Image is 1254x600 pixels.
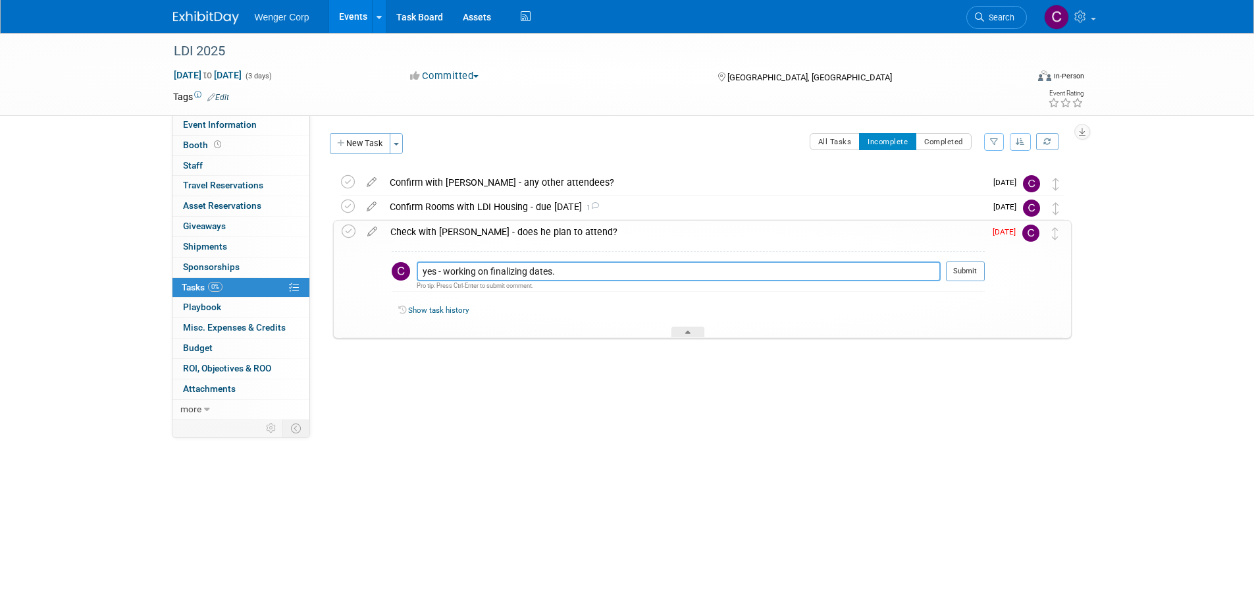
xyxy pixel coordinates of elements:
[183,322,286,333] span: Misc. Expenses & Credits
[1048,90,1084,97] div: Event Rating
[183,180,263,190] span: Travel Reservations
[1038,70,1051,81] img: Format-Inperson.png
[183,261,240,272] span: Sponsorships
[172,115,309,135] a: Event Information
[993,202,1023,211] span: [DATE]
[255,12,309,22] span: Wenger Corp
[383,196,985,218] div: Confirm Rooms with LDI Housing - due [DATE]
[172,237,309,257] a: Shipments
[383,171,985,194] div: Confirm with [PERSON_NAME] - any other attendees?
[993,227,1022,236] span: [DATE]
[172,318,309,338] a: Misc. Expenses & Credits
[360,177,383,188] a: edit
[1036,133,1058,150] a: Refresh
[182,282,222,292] span: Tasks
[408,306,469,315] a: Show task history
[172,379,309,399] a: Attachments
[405,69,484,83] button: Committed
[183,342,213,353] span: Budget
[172,217,309,236] a: Giveaways
[417,281,941,290] div: Pro tip: Press Ctrl-Enter to submit comment.
[1044,5,1069,30] img: Cynde Bock
[172,196,309,216] a: Asset Reservations
[282,420,309,437] td: Toggle Event Tabs
[183,221,226,231] span: Giveaways
[1023,175,1040,192] img: Cynde Bock
[361,226,384,238] a: edit
[183,302,221,312] span: Playbook
[260,420,283,437] td: Personalize Event Tab Strip
[1052,227,1058,240] i: Move task
[172,278,309,298] a: Tasks0%
[173,69,242,81] span: [DATE] [DATE]
[172,156,309,176] a: Staff
[949,68,1085,88] div: Event Format
[183,200,261,211] span: Asset Reservations
[172,298,309,317] a: Playbook
[727,72,892,82] span: [GEOGRAPHIC_DATA], [GEOGRAPHIC_DATA]
[984,13,1014,22] span: Search
[1022,225,1039,242] img: Cynde Bock
[201,70,214,80] span: to
[582,204,599,212] span: 1
[180,404,201,414] span: more
[392,262,410,281] img: Cynde Bock
[172,339,309,358] a: Budget
[810,133,860,150] button: All Tasks
[859,133,916,150] button: Incomplete
[1053,178,1059,190] i: Move task
[173,90,229,103] td: Tags
[172,136,309,155] a: Booth
[208,282,222,292] span: 0%
[1023,200,1040,217] img: Cynde Bock
[183,140,224,150] span: Booth
[993,178,1023,187] span: [DATE]
[169,40,1007,63] div: LDI 2025
[211,140,224,150] span: Booth not reserved yet
[183,383,236,394] span: Attachments
[172,258,309,277] a: Sponsorships
[244,72,272,80] span: (3 days)
[946,261,985,281] button: Submit
[183,119,257,130] span: Event Information
[172,400,309,420] a: more
[360,201,383,213] a: edit
[1053,71,1084,81] div: In-Person
[330,133,390,154] button: New Task
[966,6,1027,29] a: Search
[916,133,972,150] button: Completed
[172,176,309,196] a: Travel Reservations
[183,241,227,252] span: Shipments
[183,160,203,171] span: Staff
[172,359,309,379] a: ROI, Objectives & ROO
[384,221,985,243] div: Check with [PERSON_NAME] - does he plan to attend?
[183,363,271,373] span: ROI, Objectives & ROO
[1053,202,1059,215] i: Move task
[173,11,239,24] img: ExhibitDay
[207,93,229,102] a: Edit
